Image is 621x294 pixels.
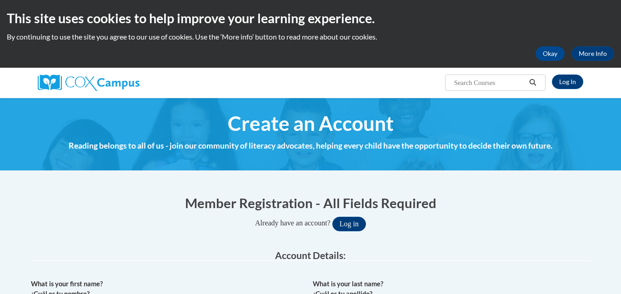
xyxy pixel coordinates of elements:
[526,77,540,88] button: Search
[275,249,346,261] span: Account Details:
[228,111,394,135] span: Create an Account
[31,194,590,212] h1: Member Registration - All Fields Required
[571,46,614,61] a: More Info
[552,75,583,89] a: Log In
[7,9,614,27] h2: This site uses cookies to help improve your learning experience.
[453,77,526,88] input: Search Courses
[31,140,590,152] h4: Reading belongs to all of us - join our community of literacy advocates, helping every child have...
[332,217,366,231] button: Log in
[7,32,614,42] p: By continuing to use the site you agree to our use of cookies. Use the ‘More info’ button to read...
[255,219,331,227] span: Already have an account?
[536,46,565,61] button: Okay
[38,75,140,91] img: Cox Campus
